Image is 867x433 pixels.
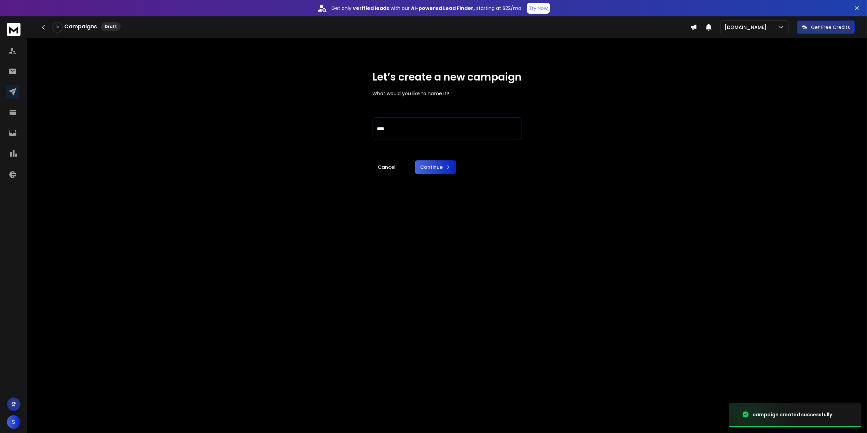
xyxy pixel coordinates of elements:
[797,20,855,34] button: Get Free Credits
[7,415,20,429] button: S
[373,71,522,83] h1: Let’s create a new campaign
[527,3,550,14] button: Try Now
[415,160,456,174] button: Continue
[64,23,97,31] h1: Campaigns
[353,5,389,12] strong: verified leads
[753,411,834,418] div: campaign created successfully.
[7,23,20,36] img: logo
[373,160,401,174] a: Cancel
[56,25,59,29] p: 0 %
[373,90,522,97] p: What would you like to name it?
[725,24,770,31] p: [DOMAIN_NAME]
[332,5,522,12] p: Get only with our starting at $22/mo
[529,5,548,12] p: Try Now
[411,5,475,12] strong: AI-powered Lead Finder,
[101,22,121,31] div: Draft
[811,24,850,31] p: Get Free Credits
